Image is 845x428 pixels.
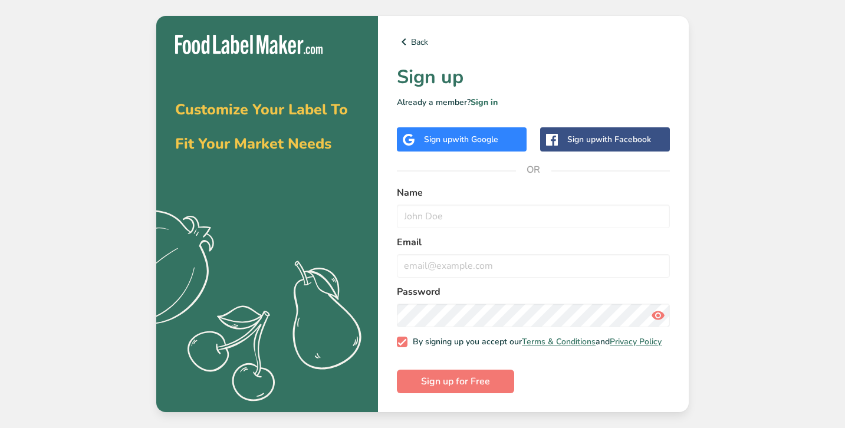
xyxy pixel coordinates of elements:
[397,370,514,393] button: Sign up for Free
[397,205,670,228] input: John Doe
[421,374,490,389] span: Sign up for Free
[471,97,498,108] a: Sign in
[610,336,662,347] a: Privacy Policy
[407,337,662,347] span: By signing up you accept our and
[596,134,651,145] span: with Facebook
[397,63,670,91] h1: Sign up
[397,235,670,249] label: Email
[175,100,348,154] span: Customize Your Label To Fit Your Market Needs
[397,35,670,49] a: Back
[424,133,498,146] div: Sign up
[522,336,596,347] a: Terms & Conditions
[567,133,651,146] div: Sign up
[397,96,670,108] p: Already a member?
[516,152,551,187] span: OR
[397,254,670,278] input: email@example.com
[397,285,670,299] label: Password
[452,134,498,145] span: with Google
[397,186,670,200] label: Name
[175,35,323,54] img: Food Label Maker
